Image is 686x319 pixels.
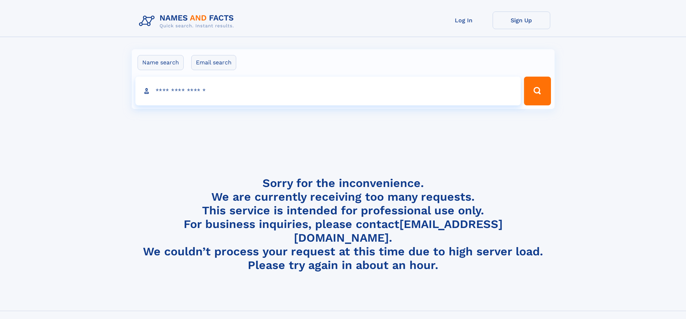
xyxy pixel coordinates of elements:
[435,12,493,29] a: Log In
[135,77,521,105] input: search input
[294,217,503,245] a: [EMAIL_ADDRESS][DOMAIN_NAME]
[138,55,184,70] label: Name search
[136,12,240,31] img: Logo Names and Facts
[493,12,550,29] a: Sign Up
[524,77,551,105] button: Search Button
[191,55,236,70] label: Email search
[136,176,550,272] h4: Sorry for the inconvenience. We are currently receiving too many requests. This service is intend...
